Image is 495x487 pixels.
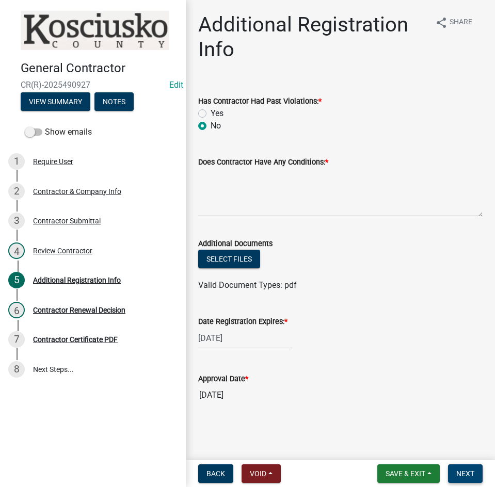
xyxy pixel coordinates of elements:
div: Additional Registration Info [33,277,121,284]
button: View Summary [21,92,90,111]
span: Next [456,469,474,478]
div: Require User [33,158,73,165]
div: 1 [8,153,25,170]
label: Yes [211,107,223,120]
a: Edit [169,80,183,90]
label: Additional Documents [198,240,273,248]
h4: General Contractor [21,61,178,76]
div: 5 [8,272,25,288]
div: Contractor Submittal [33,217,101,224]
label: Does Contractor Have Any Conditions: [198,159,328,166]
label: Has Contractor Had Past Violations: [198,98,322,105]
label: Show emails [25,126,92,138]
wm-modal-confirm: Notes [94,98,134,106]
input: mm/dd/yyyy [198,328,293,349]
div: Contractor Certificate PDF [33,336,118,343]
span: Void [250,469,266,478]
button: Save & Exit [377,464,440,483]
div: Contractor & Company Info [33,188,121,195]
button: Back [198,464,233,483]
label: Date Registration Expires: [198,318,288,326]
div: 7 [8,331,25,348]
button: Notes [94,92,134,111]
span: Valid Document Types: pdf [198,280,297,290]
div: 2 [8,183,25,200]
label: No [211,120,221,132]
h1: Additional Registration Info [198,12,427,62]
div: Review Contractor [33,247,92,254]
div: 6 [8,302,25,318]
wm-modal-confirm: Summary [21,98,90,106]
button: Next [448,464,483,483]
i: share [435,17,448,29]
button: Select files [198,250,260,268]
span: Save & Exit [386,469,425,478]
div: 3 [8,213,25,229]
button: shareShare [427,12,481,33]
span: Share [450,17,472,29]
wm-modal-confirm: Edit Application Number [169,80,183,90]
div: Contractor Renewal Decision [33,306,125,314]
span: CR(R)-2025490927 [21,80,165,90]
span: Back [206,469,225,478]
div: 8 [8,361,25,378]
img: Kosciusko County, Indiana [21,11,169,50]
div: 4 [8,242,25,259]
button: Void [242,464,281,483]
label: Approval Date [198,376,248,383]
